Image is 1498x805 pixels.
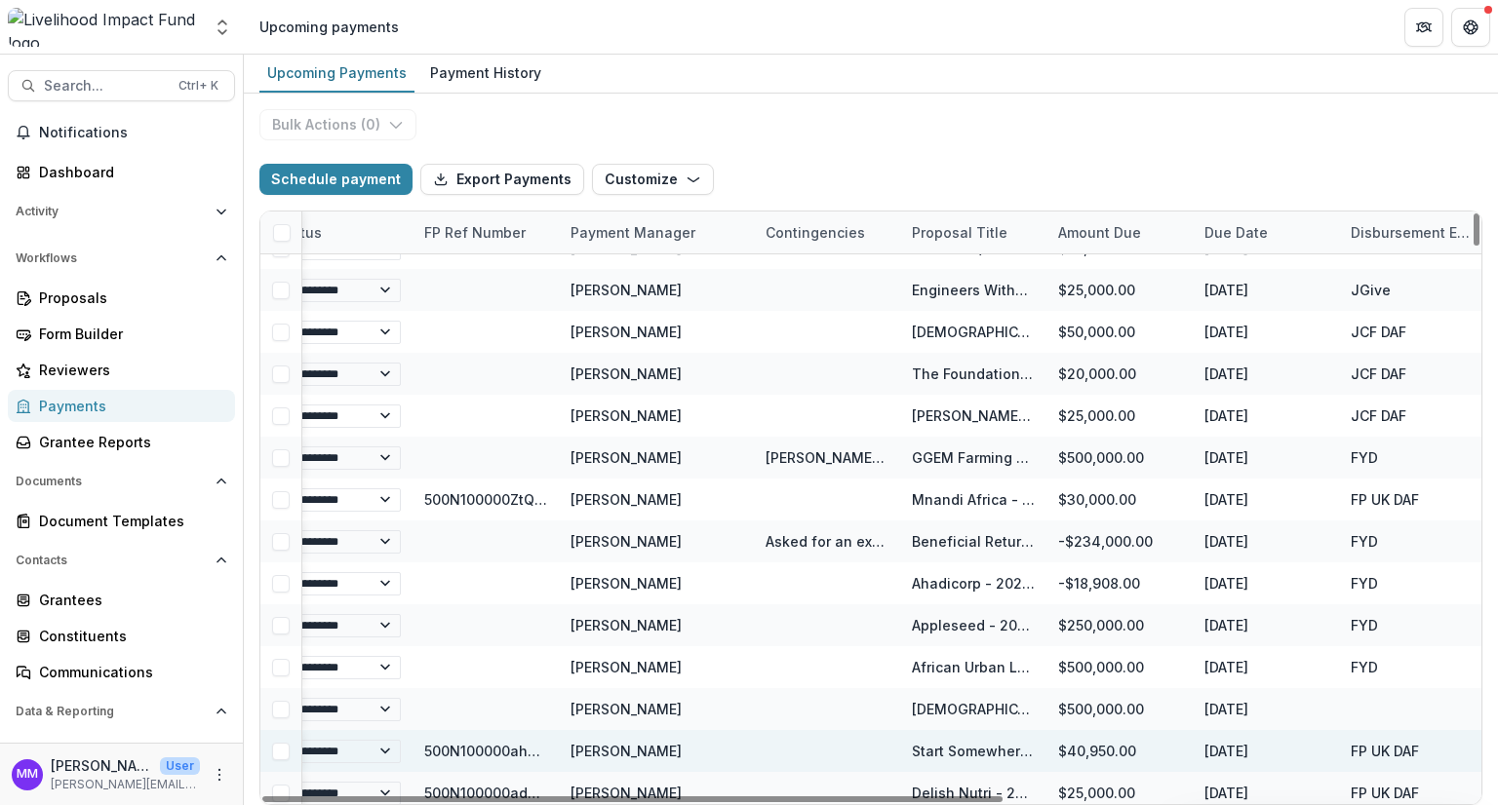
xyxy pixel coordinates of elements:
[424,783,547,803] div: 500N100000adnqZIAQ
[8,318,235,350] a: Form Builder
[39,287,219,308] div: Proposals
[900,211,1046,253] div: Proposal Title
[8,696,235,727] button: Open Data & Reporting
[1193,646,1339,688] div: [DATE]
[8,70,235,101] button: Search...
[571,657,682,677] div: [PERSON_NAME]
[422,55,549,93] a: Payment History
[1351,783,1419,803] div: FP UK DAF
[16,205,208,218] span: Activity
[39,741,219,761] div: Dashboard
[1351,657,1378,677] div: FYD
[39,590,219,610] div: Grantees
[51,755,152,776] p: [PERSON_NAME]
[1046,311,1193,353] div: $50,000.00
[912,699,1035,719] div: [DEMOGRAPHIC_DATA] Council - 2025 WASH Program in [GEOGRAPHIC_DATA]
[8,656,235,688] a: Communications
[1046,520,1193,562] div: -$234,000.00
[1046,562,1193,604] div: -$18,908.00
[1351,573,1378,594] div: FYD
[1351,489,1419,510] div: FP UK DAF
[1046,437,1193,479] div: $500,000.00
[259,109,416,140] button: Bulk Actions (0)
[39,360,219,380] div: Reviewers
[912,615,1035,635] div: Appleseed - 2024-26 Grant - Lab & Fund
[571,364,682,384] div: [PERSON_NAME]
[571,489,682,510] div: [PERSON_NAME]
[1351,364,1406,384] div: JCF DAF
[1339,222,1485,243] div: Disbursement Entity
[571,699,682,719] div: [PERSON_NAME]
[8,282,235,314] a: Proposals
[1193,269,1339,311] div: [DATE]
[1351,447,1378,468] div: FYD
[39,511,219,531] div: Document Templates
[571,783,682,803] div: [PERSON_NAME]
[209,8,236,47] button: Open entity switcher
[413,211,559,253] div: FP Ref Number
[912,489,1035,510] div: Mnandi Africa - 2025 Fiscal Sponsorship Dovetail
[259,164,413,195] button: Schedule payment
[1351,280,1391,300] div: JGive
[1193,730,1339,772] div: [DATE]
[1193,562,1339,604] div: [DATE]
[16,705,208,718] span: Data & Reporting
[39,626,219,646] div: Constituents
[1046,604,1193,646] div: $250,000.00
[766,447,888,468] div: [PERSON_NAME] working w/ [PERSON_NAME] on what account to send to
[1351,322,1406,342] div: JCF DAF
[571,531,682,552] div: [PERSON_NAME]
[1193,688,1339,730] div: [DATE]
[259,17,399,37] div: Upcoming payments
[8,390,235,422] a: Payments
[8,505,235,537] a: Document Templates
[160,757,200,775] p: User
[1193,604,1339,646] div: [DATE]
[1046,730,1193,772] div: $40,950.00
[1339,211,1485,253] div: Disbursement Entity
[912,573,1035,594] div: Ahadicorp - 2024 Loan
[754,222,877,243] div: Contingencies
[8,196,235,227] button: Open Activity
[1046,353,1193,395] div: $20,000.00
[413,222,537,243] div: FP Ref Number
[8,354,235,386] a: Reviewers
[16,554,208,567] span: Contacts
[8,243,235,274] button: Open Workflows
[1046,395,1193,437] div: $25,000.00
[266,211,413,253] div: Status
[559,222,707,243] div: Payment Manager
[51,776,200,793] p: [PERSON_NAME][EMAIL_ADDRESS][DOMAIN_NAME]
[571,447,682,468] div: [PERSON_NAME]
[900,222,1019,243] div: Proposal Title
[912,364,1035,384] div: The Foundation for Child Health and Mental Health in [GEOGRAPHIC_DATA] and [GEOGRAPHIC_DATA] 2025
[1046,479,1193,520] div: $30,000.00
[8,620,235,652] a: Constituents
[39,396,219,416] div: Payments
[1046,646,1193,688] div: $500,000.00
[912,741,1035,761] div: Start Somewhere - 2025 Grant - TwistBlock Automation Tool
[1193,353,1339,395] div: [DATE]
[39,324,219,344] div: Form Builder
[259,55,414,93] a: Upcoming Payments
[39,125,227,141] span: Notifications
[208,763,231,786] button: More
[8,156,235,188] a: Dashboard
[571,615,682,635] div: [PERSON_NAME]
[559,211,754,253] div: Payment Manager
[1351,615,1378,635] div: FYD
[912,405,1035,426] div: [PERSON_NAME] World Disaster Relief 2025
[1046,211,1193,253] div: Amount Due
[8,584,235,616] a: Grantees
[1351,405,1406,426] div: JCF DAF
[912,322,1035,342] div: [DEMOGRAPHIC_DATA] World Watch 2025
[592,164,714,195] button: Customize
[17,768,38,781] div: Miriam Mwangi
[422,58,549,87] div: Payment History
[571,741,682,761] div: [PERSON_NAME]
[1193,395,1339,437] div: [DATE]
[912,657,1035,677] div: African Urban Lab - Secondary Cities - 2024-27 Grant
